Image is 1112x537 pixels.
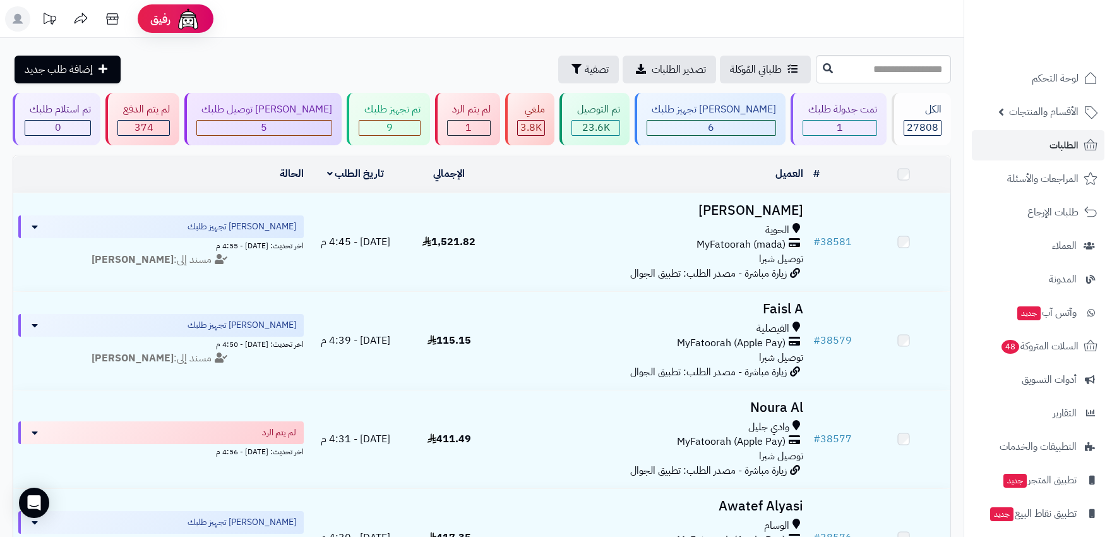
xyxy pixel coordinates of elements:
[585,62,609,77] span: تصفية
[344,93,432,145] a: تم تجهيز طلبك 9
[1027,203,1079,221] span: طلبات الإرجاع
[9,253,313,267] div: مسند إلى:
[55,120,61,135] span: 0
[19,488,49,518] div: Open Intercom Messenger
[813,333,852,348] a: #38579
[972,164,1104,194] a: المراجعات والأسئلة
[1001,340,1019,354] span: 48
[972,331,1104,361] a: السلات المتروكة48
[904,102,942,117] div: الكل
[1000,438,1077,456] span: التطبيقات والخدمات
[558,56,619,83] button: تصفية
[557,93,631,145] a: تم التوصيل 23.6K
[433,93,503,145] a: لم يتم الرد 1
[972,498,1104,529] a: تطبيق نقاط البيعجديد
[759,251,803,267] span: توصيل شبرا
[18,238,304,251] div: اخر تحديث: [DATE] - 4:55 م
[813,234,852,250] a: #38581
[188,319,296,332] span: [PERSON_NAME] تجهيز طلبك
[972,264,1104,294] a: المدونة
[33,6,65,35] a: تحديثات المنصة
[188,516,296,529] span: [PERSON_NAME] تجهيز طلبك
[197,121,332,135] div: 5
[972,398,1104,428] a: التقارير
[972,63,1104,94] a: لوحة التحكم
[813,431,820,447] span: #
[1016,304,1077,322] span: وآتس آب
[972,365,1104,395] a: أدوات التسويق
[427,333,471,348] span: 115.15
[647,102,776,117] div: [PERSON_NAME] تجهيز طلبك
[9,351,313,366] div: مسند إلى:
[25,121,90,135] div: 0
[730,62,782,77] span: طلباتي المُوكلة
[465,120,472,135] span: 1
[972,298,1104,328] a: وآتس آبجديد
[1003,474,1027,488] span: جديد
[647,121,775,135] div: 6
[321,431,390,447] span: [DATE] - 4:31 م
[990,507,1013,521] span: جديد
[720,56,811,83] a: طلباتي المُوكلة
[386,120,393,135] span: 9
[321,333,390,348] span: [DATE] - 4:39 م
[518,121,544,135] div: 3842
[623,56,716,83] a: تصدير الطلبات
[677,336,786,351] span: MyFatoorah (Apple Pay)
[572,121,619,135] div: 23570
[803,121,876,135] div: 1
[520,120,542,135] span: 3.8K
[103,93,181,145] a: لم يتم الدفع 374
[25,102,91,117] div: تم استلام طلبك
[748,420,789,435] span: وادي جليل
[972,130,1104,160] a: الطلبات
[1017,306,1041,320] span: جديد
[759,350,803,365] span: توصيل شبرا
[837,120,843,135] span: 1
[280,166,304,181] a: الحالة
[632,93,788,145] a: [PERSON_NAME] تجهيز طلبك 6
[889,93,954,145] a: الكل27808
[1052,237,1077,255] span: العملاء
[813,333,820,348] span: #
[775,166,803,181] a: العميل
[630,365,787,380] span: زيارة مباشرة - مصدر الطلب: تطبيق الجوال
[803,102,876,117] div: تمت جدولة طلبك
[117,102,169,117] div: لم يتم الدفع
[503,93,557,145] a: ملغي 3.8K
[813,234,820,250] span: #
[1049,136,1079,154] span: الطلبات
[448,121,490,135] div: 1
[176,6,201,32] img: ai-face.png
[696,238,786,252] span: MyFatoorah (mada)
[501,401,803,415] h3: Noura Al
[92,252,174,267] strong: [PERSON_NAME]
[501,203,803,218] h3: [PERSON_NAME]
[989,505,1077,522] span: تطبيق نقاط البيع
[759,449,803,464] span: توصيل شبرا
[422,234,475,250] span: 1,521.82
[359,121,419,135] div: 9
[18,444,304,457] div: اخر تحديث: [DATE] - 4:56 م
[907,120,938,135] span: 27808
[261,120,267,135] span: 5
[813,166,820,181] a: #
[427,431,471,447] span: 411.49
[972,465,1104,495] a: تطبيق المتجرجديد
[517,102,545,117] div: ملغي
[652,62,706,77] span: تصدير الطلبات
[118,121,169,135] div: 374
[196,102,332,117] div: [PERSON_NAME] توصيل طلبك
[764,519,789,533] span: الوسام
[571,102,619,117] div: تم التوصيل
[135,120,153,135] span: 374
[1026,32,1100,58] img: logo-2.png
[447,102,491,117] div: لم يتم الرد
[150,11,170,27] span: رفيق
[359,102,420,117] div: تم تجهيز طلبك
[18,337,304,350] div: اخر تحديث: [DATE] - 4:50 م
[630,266,787,281] span: زيارة مباشرة - مصدر الطلب: تطبيق الجوال
[15,56,121,83] a: إضافة طلب جديد
[972,197,1104,227] a: طلبات الإرجاع
[1053,404,1077,422] span: التقارير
